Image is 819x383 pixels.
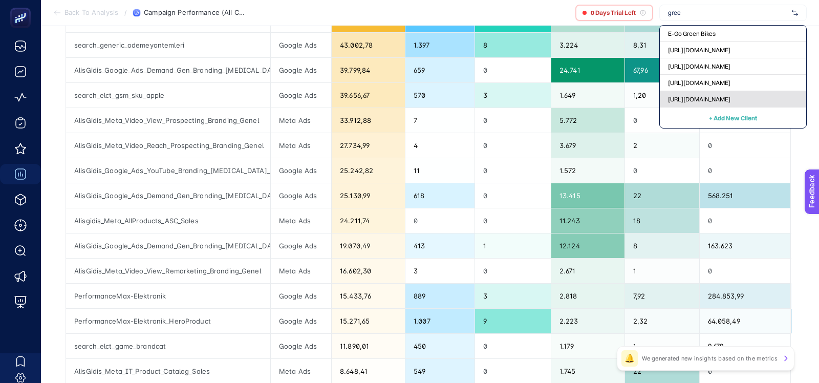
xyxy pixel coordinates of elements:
[405,183,475,208] div: 618
[405,309,475,333] div: 1.007
[625,108,699,133] div: 0
[332,158,405,183] div: 25.242,82
[475,33,551,57] div: 8
[625,284,699,308] div: 7,92
[700,208,790,233] div: 0
[551,284,624,308] div: 2.818
[332,284,405,308] div: 15.433,76
[405,83,475,108] div: 570
[405,58,475,82] div: 659
[668,9,788,17] input: https://alisgidis.com
[271,334,331,358] div: Google Ads
[271,58,331,82] div: Google Ads
[551,183,624,208] div: 13.415
[332,259,405,283] div: 16.602,30
[332,83,405,108] div: 39.656,67
[66,334,270,358] div: search_elct_game_brandcat
[625,259,699,283] div: 1
[475,158,551,183] div: 0
[66,158,270,183] div: AlisGidis_Google_Ads_YouTube_Branding_[MEDICAL_DATA]_Firsatlari_Bumper
[551,259,624,283] div: 2.671
[271,233,331,258] div: Google Ads
[700,259,790,283] div: 0
[144,9,246,17] span: Campaign Performance (All Channel)
[625,334,699,358] div: 1
[475,83,551,108] div: 3
[551,233,624,258] div: 12.124
[66,133,270,158] div: AlisGidis_Meta_Video_Reach_Prospecting_Branding_Genel
[625,183,699,208] div: 22
[551,33,624,57] div: 3.224
[405,259,475,283] div: 3
[668,46,730,54] span: [URL][DOMAIN_NAME]
[625,233,699,258] div: 8
[625,83,699,108] div: 1,20
[66,183,270,208] div: AlisGidis_Google_Ads_Demand_Gen_Branding_[MEDICAL_DATA]_Firsatlari_WebsiteVisitor
[66,309,270,333] div: PerformanceMax-Elektronik_HeroProduct
[625,158,699,183] div: 0
[271,284,331,308] div: Google Ads
[625,309,699,333] div: 2,32
[668,30,716,38] span: E-Go Green Bikes
[66,33,270,57] div: search_generic_odemeyontemleri
[66,208,270,233] div: Alisgidis_Meta_AllProducts_ASC_Sales
[700,309,790,333] div: 64.058,49
[271,208,331,233] div: Meta Ads
[475,58,551,82] div: 0
[64,9,118,17] span: Back To Analysis
[332,334,405,358] div: 11.890,01
[551,334,624,358] div: 1.179
[621,350,638,367] div: 🔔
[700,133,790,158] div: 0
[551,108,624,133] div: 5.772
[591,9,636,17] span: 0 Days Trial Left
[271,108,331,133] div: Meta Ads
[332,33,405,57] div: 43.002,78
[66,108,270,133] div: AlisGidis_Meta_Video_View_Prospecting_Branding_Genel
[625,58,699,82] div: 67,96
[551,133,624,158] div: 3.679
[405,33,475,57] div: 1.397
[475,233,551,258] div: 1
[405,108,475,133] div: 7
[405,133,475,158] div: 4
[332,208,405,233] div: 24.211,74
[66,233,270,258] div: AlisGidis_Google_Ads_Demand_Gen_Branding_[MEDICAL_DATA]_Firsatlari_YTViewers
[700,183,790,208] div: 568.251
[332,133,405,158] div: 27.734,99
[475,208,551,233] div: 0
[271,83,331,108] div: Google Ads
[700,284,790,308] div: 284.853,99
[700,334,790,358] div: 9.679
[700,233,790,258] div: 163.623
[475,133,551,158] div: 0
[66,83,270,108] div: search_elct_gsm_sku_apple
[271,183,331,208] div: Google Ads
[625,133,699,158] div: 2
[332,233,405,258] div: 19.070,49
[405,334,475,358] div: 450
[625,208,699,233] div: 18
[475,259,551,283] div: 0
[475,334,551,358] div: 0
[332,58,405,82] div: 39.799,84
[668,95,730,103] span: [URL][DOMAIN_NAME]
[668,79,730,87] span: [URL][DOMAIN_NAME]
[405,233,475,258] div: 413
[709,112,757,124] button: + Add New Client
[625,33,699,57] div: 8,31
[551,309,624,333] div: 2.223
[405,158,475,183] div: 11
[271,309,331,333] div: Google Ads
[271,158,331,183] div: Google Ads
[271,33,331,57] div: Google Ads
[792,8,798,18] img: svg%3e
[6,3,39,11] span: Feedback
[551,83,624,108] div: 1.649
[475,183,551,208] div: 0
[332,309,405,333] div: 15.271,65
[551,158,624,183] div: 1.572
[551,208,624,233] div: 11.243
[405,208,475,233] div: 0
[475,309,551,333] div: 9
